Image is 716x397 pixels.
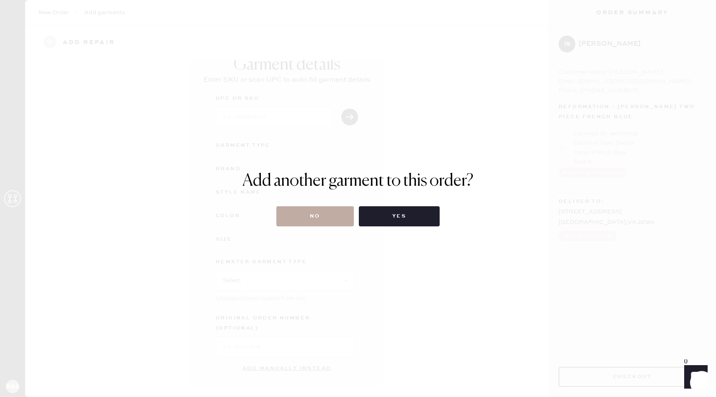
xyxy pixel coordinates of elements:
[276,206,354,226] button: No
[359,206,440,226] button: Yes
[242,171,474,191] h1: Add another garment to this order?
[676,359,712,395] iframe: Front Chat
